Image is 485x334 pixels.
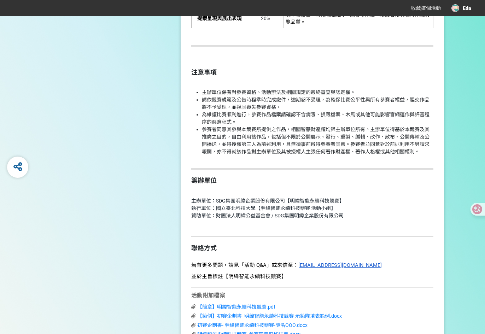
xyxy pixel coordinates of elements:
[202,89,355,95] span: 主辦單位保有對參賽資格、活動辦法及相關規定的最終審查與認定權。
[248,9,283,28] td: 20%
[197,313,342,319] a: 【範例】初賽企劃書- 明緯智能永續科技競賽-示範隊填表範例.docx
[202,127,430,154] span: 參賽者同意其參與本競賽所提供之作品，相關智慧財產權均歸主辦單位所有。主辦單位得基於本競賽及其推廣之目的，自由利用該作品，包括但不限於公開展示、發行、重製、編輯、改作、散布、公開傳輸及公開播送，並...
[191,69,217,76] strong: 注意事項
[191,273,287,280] span: 並於主旨標註【明緯智能永續科技競賽】
[197,16,242,21] span: 提案呈現與展出表現
[191,205,336,211] span: 執行單位：國立臺北科技大學【明緯智能永續科技競賽 活動小組】
[197,304,275,310] a: 【簡章】明緯智能永續科技競賽.pdf
[191,198,344,204] span: 主辦單位：SDG集團明緯企業股份有限公司【明緯智能永續科技競賽】
[197,322,308,328] a: 初賽企劃書- 明緯智能永續科技競賽-隊名OOO.docx
[202,97,430,110] span: 請依競賽規範及公告時程準時完成繳件，逾期恕不受理，為確保比賽公平性與所有參賽者權益，遲交作品將不予受理，並視同喪失參賽資格。
[191,262,298,268] span: 若有更多問題，請見「活動 Q&A」或來信至：
[202,112,430,125] span: 為維護比賽順利進行，參賽作品檔案請確認不含病毒、損毀檔案、木馬或其他可能影響官網運作與評審程序的惡意程式。
[411,5,441,11] span: 收藏這個活動
[191,291,433,300] div: 活動附加檔案
[298,262,382,268] a: [EMAIL_ADDRESS][DOMAIN_NAME]
[191,177,217,184] strong: 籌辦單位
[191,213,344,218] span: 贊助單位：財團法人明緯公益基金會 / SDG集團明緯企業股份有限公司
[191,244,217,252] strong: 聯絡方式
